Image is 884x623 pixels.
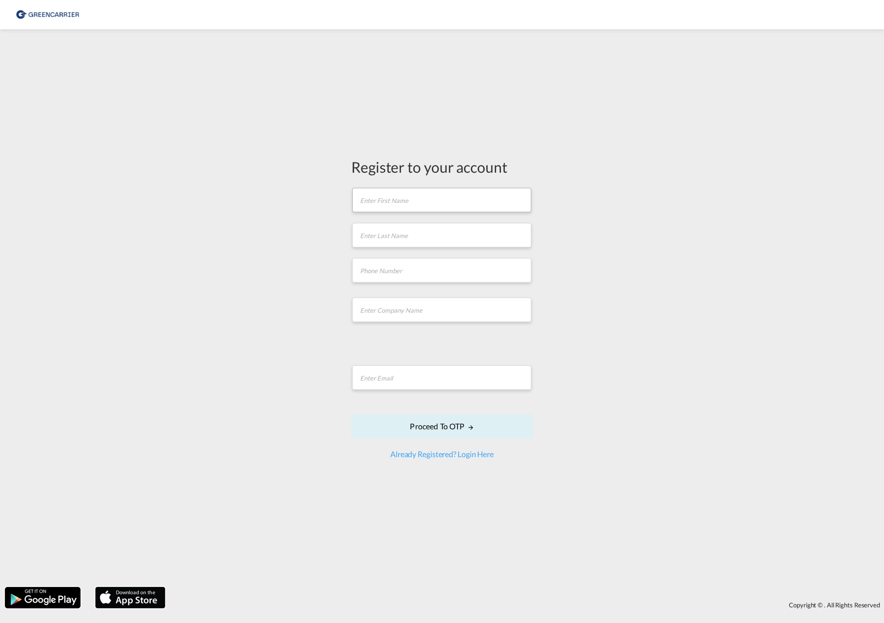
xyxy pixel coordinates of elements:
md-icon: icon-arrow-right [467,424,474,431]
div: Copyright © . All Rights Reserved [170,597,884,613]
input: Enter Last Name [352,223,531,247]
input: Phone Number [352,258,531,282]
img: google.png [4,586,81,609]
img: 8cf206808afe11efa76fcd1e3d746489.png [15,4,80,26]
div: Register to your account [351,157,533,177]
button: Proceed to OTPicon-arrow-right [351,414,533,439]
input: Enter Company Name [352,298,531,322]
input: Enter Email [352,365,531,390]
img: apple.png [94,586,166,609]
input: Enter First Name [352,188,531,212]
a: Already Registered? Login Here [390,449,494,459]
